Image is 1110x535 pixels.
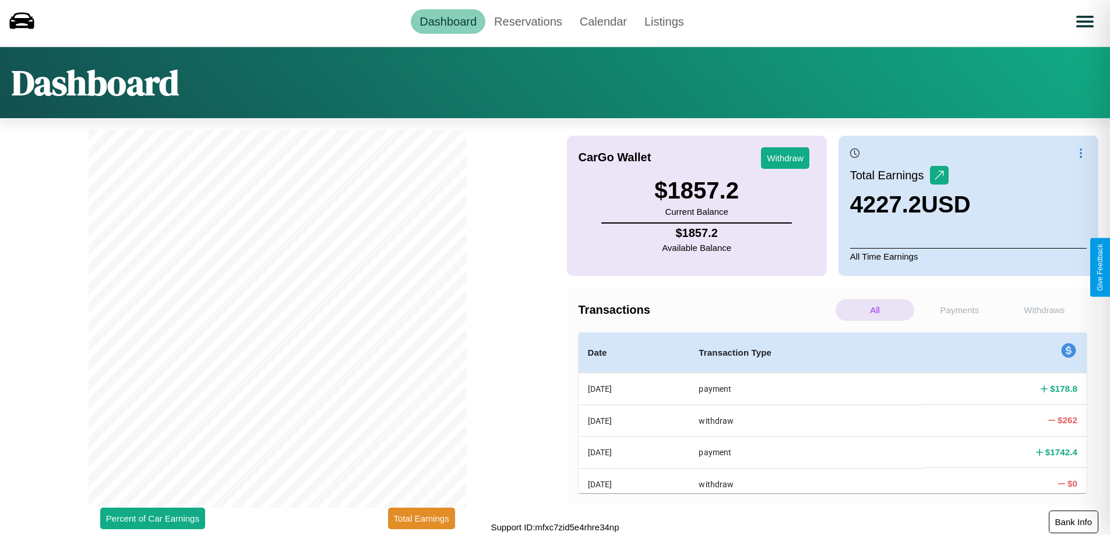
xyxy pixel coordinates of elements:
h4: $ 0 [1067,477,1077,490]
th: [DATE] [579,373,690,405]
th: withdraw [689,468,925,499]
p: Payments [920,299,999,321]
button: Total Earnings [388,508,455,529]
p: All Time Earnings [850,248,1087,264]
h4: Transactions [579,303,833,317]
th: payment [689,373,925,405]
a: Reservations [485,9,571,34]
p: All [836,299,914,321]
th: payment [689,437,925,468]
p: Available Balance [662,240,731,256]
a: Calendar [571,9,636,34]
h3: $ 1857.2 [654,178,739,204]
p: Support ID: mfxc7zid5e4rhre34np [491,519,619,535]
th: [DATE] [579,437,690,468]
p: Total Earnings [850,165,930,186]
a: Dashboard [411,9,485,34]
h4: $ 178.8 [1050,382,1077,395]
button: Open menu [1069,5,1101,38]
button: Bank Info [1049,511,1098,533]
th: [DATE] [579,405,690,436]
button: Percent of Car Earnings [100,508,205,529]
h4: $ 262 [1058,414,1077,426]
h4: $ 1857.2 [662,226,731,240]
th: [DATE] [579,468,690,499]
p: Current Balance [654,204,739,219]
h4: Date [588,346,681,360]
h3: 4227.2 USD [850,192,971,218]
p: Withdraws [1005,299,1084,321]
h4: Transaction Type [699,346,916,360]
h1: Dashboard [12,59,179,107]
th: withdraw [689,405,925,436]
button: Withdraw [761,147,809,169]
h4: $ 1742.4 [1045,446,1077,458]
a: Listings [636,9,693,34]
div: Give Feedback [1096,244,1104,291]
h4: CarGo Wallet [579,151,651,164]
